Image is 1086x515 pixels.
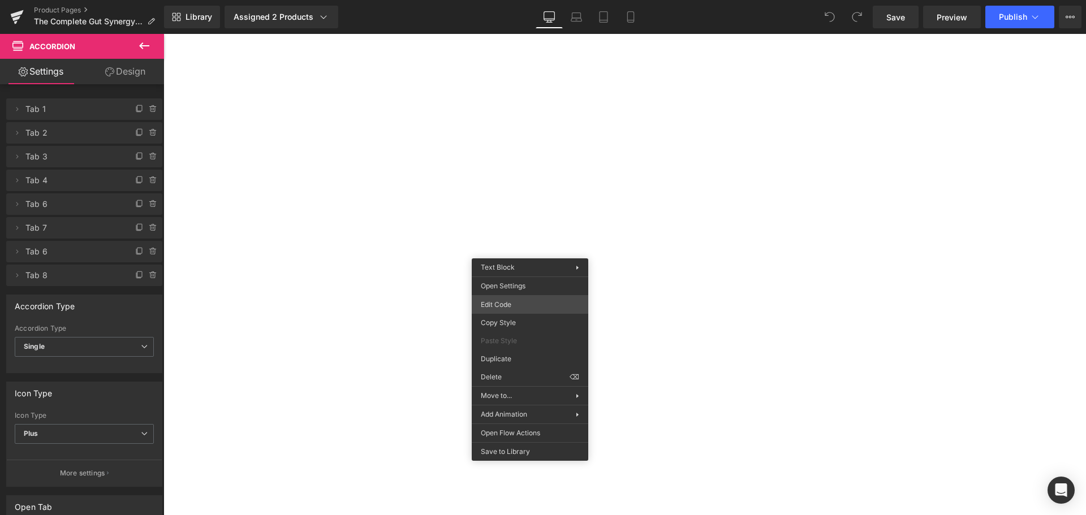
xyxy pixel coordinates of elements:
[481,318,579,328] span: Copy Style
[1048,477,1075,504] div: Open Intercom Messenger
[536,6,563,28] a: Desktop
[481,372,570,382] span: Delete
[25,146,120,167] span: Tab 3
[617,6,644,28] a: Mobile
[234,11,329,23] div: Assigned 2 Products
[846,6,868,28] button: Redo
[15,382,53,398] div: Icon Type
[886,11,905,23] span: Save
[164,6,220,28] a: New Library
[7,460,162,486] button: More settings
[25,217,120,239] span: Tab 7
[84,59,166,84] a: Design
[29,42,75,51] span: Accordion
[481,391,576,401] span: Move to...
[923,6,981,28] a: Preview
[25,241,120,262] span: Tab 6
[937,11,967,23] span: Preview
[985,6,1054,28] button: Publish
[481,428,579,438] span: Open Flow Actions
[186,12,212,22] span: Library
[818,6,841,28] button: Undo
[60,468,105,478] p: More settings
[25,170,120,191] span: Tab 4
[481,354,579,364] span: Duplicate
[15,412,154,419] div: Icon Type
[25,265,120,286] span: Tab 8
[570,372,579,382] span: ⌫
[15,295,75,311] div: Accordion Type
[15,496,52,512] div: Open Tab
[34,17,143,26] span: The Complete Gut Synergy System - New
[1059,6,1081,28] button: More
[24,429,38,438] b: Plus
[25,98,120,120] span: Tab 1
[481,300,579,310] span: Edit Code
[481,281,579,291] span: Open Settings
[24,342,45,350] b: Single
[15,324,154,332] div: Accordion Type
[481,263,515,271] span: Text Block
[481,409,576,419] span: Add Animation
[25,122,120,144] span: Tab 2
[563,6,590,28] a: Laptop
[481,447,579,457] span: Save to Library
[25,193,120,215] span: Tab 6
[590,6,617,28] a: Tablet
[999,12,1027,21] span: Publish
[481,336,579,346] span: Paste Style
[34,6,164,15] a: Product Pages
